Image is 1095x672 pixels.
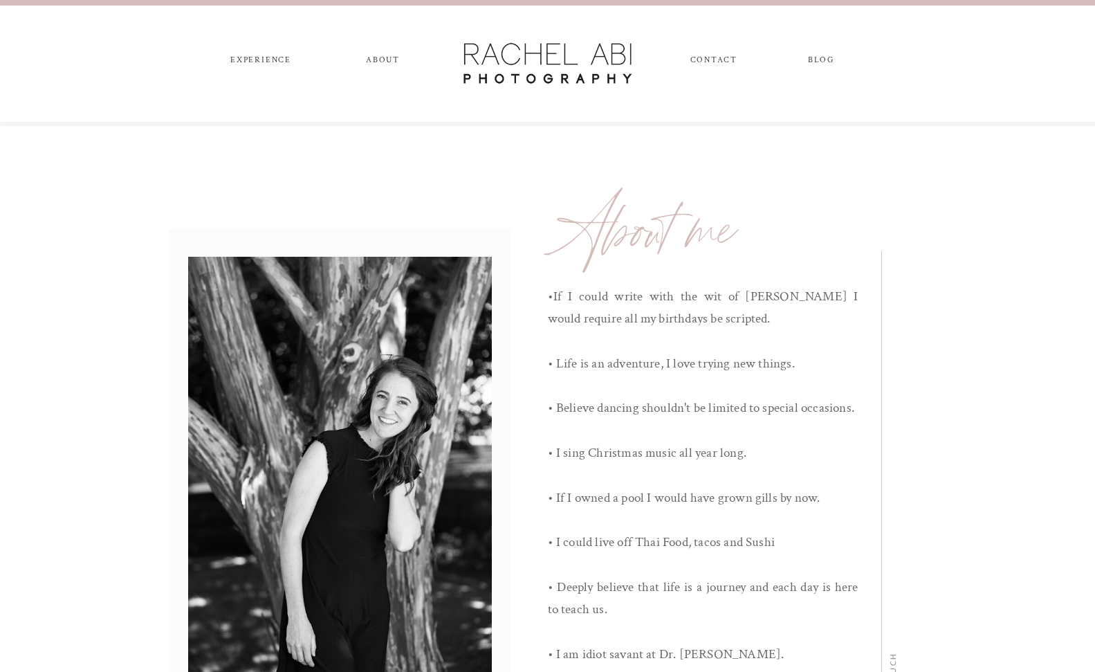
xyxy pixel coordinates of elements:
[690,55,737,71] a: CONTACT
[225,55,297,71] a: experience
[557,180,948,280] a: About me
[796,55,847,71] a: blog
[364,55,403,71] a: ABOUT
